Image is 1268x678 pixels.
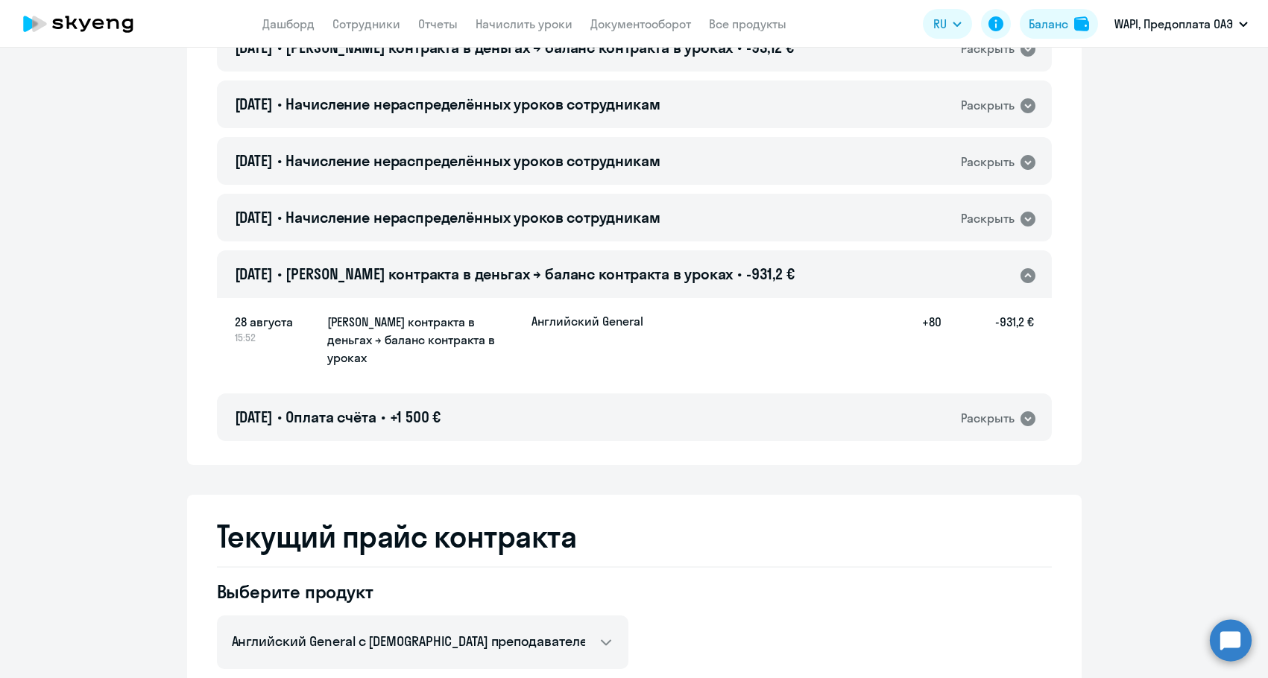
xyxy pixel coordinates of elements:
[941,313,1034,368] h5: -931,2 €
[286,151,660,170] span: Начисление нераспределённых уроков сотрудникам
[1020,9,1098,39] button: Балансbalance
[286,264,733,283] span: [PERSON_NAME] контракта в деньгах → баланс контракта в уроках
[286,208,660,226] span: Начисление нераспределённых уроков сотрудникам
[262,16,315,31] a: Дашборд
[709,16,786,31] a: Все продукты
[961,96,1015,115] div: Раскрыть
[277,408,282,426] span: •
[235,264,273,283] span: [DATE]
[961,153,1015,171] div: Раскрыть
[381,408,385,426] span: •
[327,313,520,367] h5: [PERSON_NAME] контракта в деньгах → баланс контракта в уроках
[961,39,1015,58] div: Раскрыть
[418,16,458,31] a: Отчеты
[286,408,376,426] span: Оплата счёта
[235,408,273,426] span: [DATE]
[737,264,742,283] span: •
[217,519,1052,554] h2: Текущий прайс контракта
[390,408,441,426] span: +1 500 €
[277,151,282,170] span: •
[476,16,573,31] a: Начислить уроки
[961,409,1015,428] div: Раскрыть
[286,95,660,113] span: Начисление нераспределённых уроков сотрудникам
[277,208,282,226] span: •
[746,264,795,283] span: -931,2 €
[235,151,273,170] span: [DATE]
[1074,16,1089,31] img: balance
[277,95,282,113] span: •
[235,95,273,113] span: [DATE]
[217,580,628,603] h4: Выберите продукт
[332,16,400,31] a: Сотрудники
[894,313,941,368] h5: +80
[590,16,691,31] a: Документооборот
[235,331,315,344] span: 15:52
[1107,6,1255,42] button: WAPI, Предоплата ОАЭ
[1114,15,1233,33] p: WAPI, Предоплата ОАЭ
[923,9,972,39] button: RU
[532,313,643,329] p: Английский General
[961,209,1015,228] div: Раскрыть
[1029,15,1068,33] div: Баланс
[235,313,315,331] span: 28 августа
[277,264,282,283] span: •
[235,208,273,226] span: [DATE]
[933,15,947,33] span: RU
